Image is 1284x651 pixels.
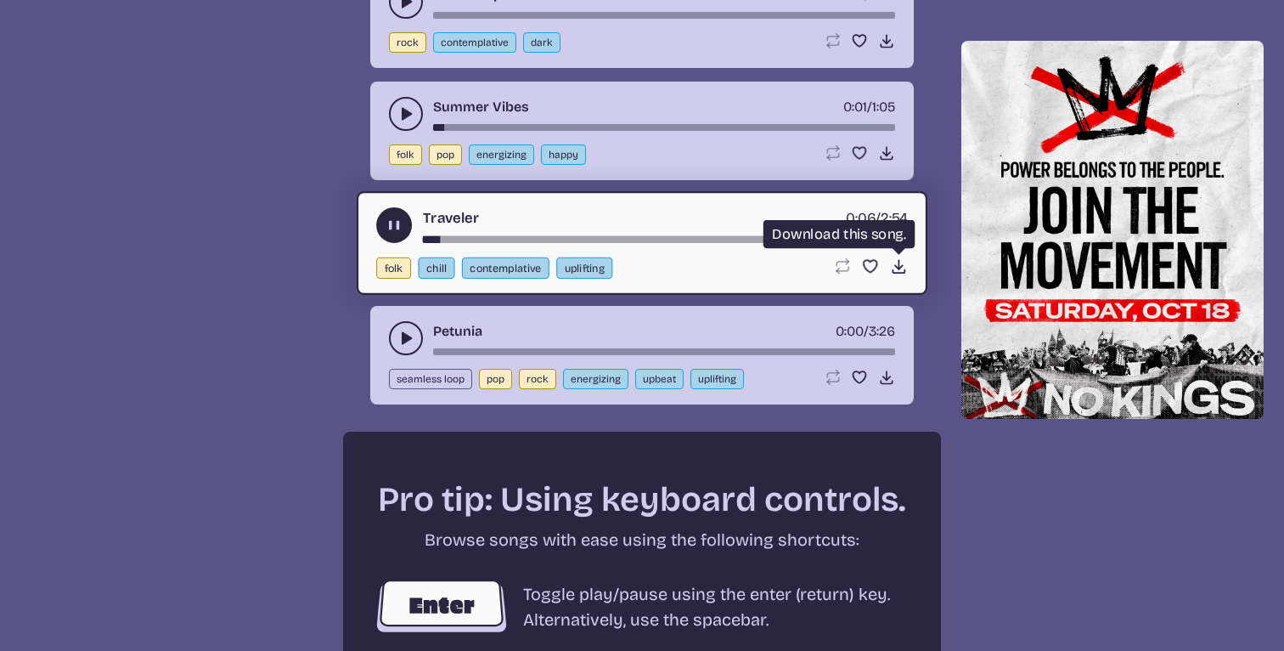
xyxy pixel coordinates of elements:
[433,32,516,53] button: contemplative
[462,258,549,279] button: contemplative
[824,144,841,161] button: Loop
[836,323,864,339] span: timer
[418,258,454,279] button: chill
[429,144,462,165] button: pop
[869,323,895,339] span: 3:26
[433,348,895,355] div: song-time-bar
[433,97,529,117] a: Summer Vibes
[836,321,895,342] div: /
[824,32,841,49] button: Loop
[523,581,910,632] p: Toggle play/pause using the enter (return) key. Alternatively, use the spacebar.
[374,479,910,520] h2: Pro tip: Using keyboard controls.
[389,97,423,131] button: play-pause toggle
[556,258,612,279] button: uplifting
[433,12,895,19] div: song-time-bar
[433,321,482,342] a: Petunia
[635,369,684,389] button: upbeat
[423,207,479,229] a: Traveler
[851,144,868,161] button: Favorite
[843,99,867,115] span: timer
[389,369,472,389] button: seamless loop
[374,580,510,634] img: enter key
[846,209,876,226] span: timer
[861,258,879,275] button: Favorite
[843,97,895,117] div: /
[872,99,895,115] span: 1:05
[690,369,744,389] button: uplifting
[479,369,512,389] button: pop
[851,32,868,49] button: Favorite
[423,236,908,243] div: song-time-bar
[833,258,851,275] button: Loop
[433,124,895,131] div: song-time-bar
[469,144,534,165] button: energizing
[389,144,422,165] button: folk
[389,321,423,355] button: play-pause toggle
[563,369,628,389] button: energizing
[846,207,907,229] div: /
[523,32,560,53] button: dark
[851,369,868,386] button: Favorite
[519,369,556,389] button: rock
[389,32,426,53] button: rock
[824,369,841,386] button: Loop
[961,41,1264,419] img: Help save our democracy!
[541,144,586,165] button: happy
[881,209,908,226] span: 2:54
[374,527,910,552] p: Browse songs with ease using the following shortcuts:
[376,207,412,243] button: play-pause toggle
[376,258,411,279] button: folk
